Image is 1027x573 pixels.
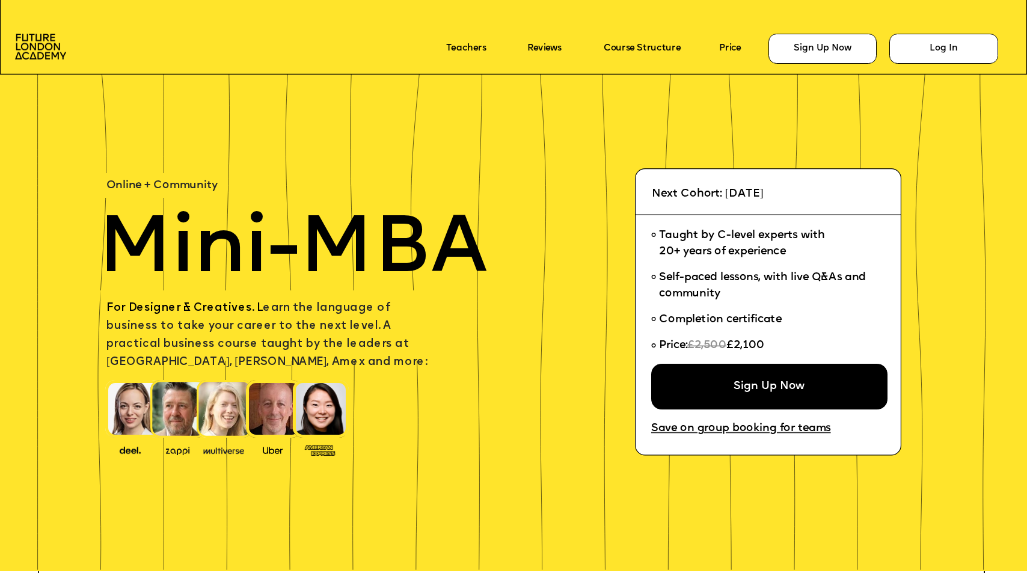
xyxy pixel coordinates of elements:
[106,303,427,368] span: earn the language of business to take your career to the next level. A practical business course ...
[651,423,831,435] a: Save on group booking for teams
[527,43,562,54] a: Reviews
[726,340,764,351] span: £2,100
[687,340,726,351] span: £2,500
[659,272,869,299] span: Self-paced lessons, with live Q&As and community
[158,444,198,455] img: image-b2f1584c-cbf7-4a77-bbe0-f56ae6ee31f2.png
[719,43,741,54] a: Price
[446,43,486,54] a: Teachers
[110,443,150,456] img: image-388f4489-9820-4c53-9b08-f7df0b8d4ae2.png
[106,180,218,191] span: Online + Community
[652,189,764,200] span: Next Cohort: [DATE]
[253,444,293,455] img: image-99cff0b2-a396-4aab-8550-cf4071da2cb9.png
[15,34,66,60] img: image-aac980e9-41de-4c2d-a048-f29dd30a0068.png
[98,211,487,291] span: Mini-MBA
[604,43,681,54] a: Course Structure
[200,443,248,456] img: image-b7d05013-d886-4065-8d38-3eca2af40620.png
[106,303,263,314] span: For Designer & Creatives. L
[659,340,687,351] span: Price:
[300,442,340,457] img: image-93eab660-639c-4de6-957c-4ae039a0235a.png
[659,230,824,257] span: Taught by C-level experts with 20+ years of experience
[659,314,781,325] span: Completion certificate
